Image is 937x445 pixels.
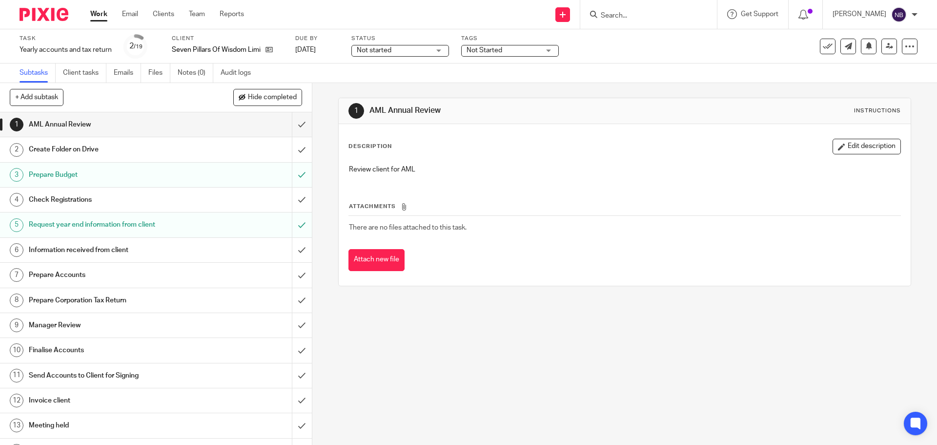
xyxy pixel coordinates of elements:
[172,35,283,42] label: Client
[348,143,392,150] p: Description
[29,293,198,308] h1: Prepare Corporation Tax Return
[221,64,258,83] a: Audit logs
[29,393,198,408] h1: Invoice client
[600,12,688,21] input: Search
[90,9,107,19] a: Work
[63,64,106,83] a: Client tasks
[29,142,198,157] h1: Create Folder on Drive
[129,41,143,52] div: 2
[295,46,316,53] span: [DATE]
[220,9,244,19] a: Reports
[461,35,559,42] label: Tags
[20,64,56,83] a: Subtasks
[10,89,63,106] button: + Add subtask
[148,64,170,83] a: Files
[233,89,302,106] button: Hide completed
[10,218,23,232] div: 5
[10,343,23,357] div: 10
[10,394,23,407] div: 12
[134,44,143,49] small: /19
[295,35,339,42] label: Due by
[20,35,112,42] label: Task
[741,11,778,18] span: Get Support
[20,45,112,55] div: Yearly accounts and tax return
[348,103,364,119] div: 1
[29,117,198,132] h1: AML Annual Review
[29,343,198,358] h1: Finalise Accounts
[351,35,449,42] label: Status
[114,64,141,83] a: Emails
[10,419,23,432] div: 13
[29,318,198,333] h1: Manager Review
[10,268,23,282] div: 7
[349,224,467,231] span: There are no files attached to this task.
[29,368,198,383] h1: Send Accounts to Client for Signing
[29,268,198,282] h1: Prepare Accounts
[248,94,297,102] span: Hide completed
[172,45,261,55] p: Seven Pillars Of Wisdom Limited
[10,193,23,207] div: 4
[467,47,502,54] span: Not Started
[10,168,23,182] div: 3
[189,9,205,19] a: Team
[20,8,68,21] img: Pixie
[10,243,23,257] div: 6
[357,47,391,54] span: Not started
[29,168,198,182] h1: Prepare Budget
[349,165,900,174] p: Review client for AML
[833,139,901,154] button: Edit description
[178,64,213,83] a: Notes (0)
[29,243,198,257] h1: Information received from client
[349,204,396,209] span: Attachments
[854,107,901,115] div: Instructions
[10,143,23,157] div: 2
[153,9,174,19] a: Clients
[122,9,138,19] a: Email
[10,369,23,382] div: 11
[833,9,886,19] p: [PERSON_NAME]
[29,418,198,433] h1: Meeting held
[348,249,405,271] button: Attach new file
[10,294,23,307] div: 8
[29,217,198,232] h1: Request year end information from client
[10,318,23,332] div: 9
[10,118,23,131] div: 1
[891,7,907,22] img: svg%3E
[29,192,198,207] h1: Check Registrations
[369,106,646,116] h1: AML Annual Review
